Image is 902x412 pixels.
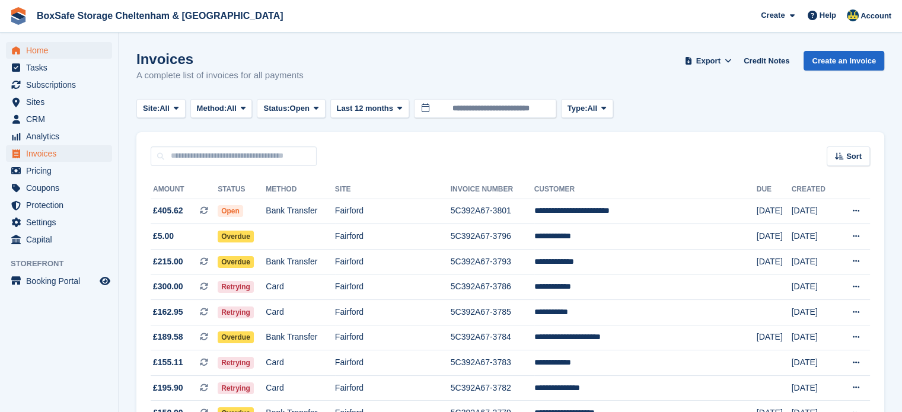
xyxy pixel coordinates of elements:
[451,325,534,350] td: 5C392A67-3784
[26,94,97,110] span: Sites
[136,99,186,119] button: Site: All
[136,51,304,67] h1: Invoices
[792,274,837,300] td: [DATE]
[266,375,335,401] td: Card
[792,249,837,274] td: [DATE]
[26,197,97,213] span: Protection
[335,249,451,274] td: Fairford
[6,214,112,231] a: menu
[451,300,534,325] td: 5C392A67-3785
[846,151,862,162] span: Sort
[26,180,97,196] span: Coupons
[26,76,97,93] span: Subscriptions
[6,42,112,59] a: menu
[739,51,794,71] a: Credit Notes
[9,7,27,25] img: stora-icon-8386f47178a22dfd0bd8f6a31ec36ba5ce8667c1dd55bd0f319d3a0aa187defe.svg
[757,325,792,350] td: [DATE]
[451,375,534,401] td: 5C392A67-3782
[197,103,227,114] span: Method:
[153,205,183,217] span: £405.62
[26,162,97,179] span: Pricing
[26,214,97,231] span: Settings
[266,274,335,300] td: Card
[218,281,254,293] span: Retrying
[337,103,393,114] span: Last 12 months
[792,325,837,350] td: [DATE]
[153,280,183,293] span: £300.00
[266,180,335,199] th: Method
[6,111,112,127] a: menu
[792,300,837,325] td: [DATE]
[696,55,721,67] span: Export
[143,103,160,114] span: Site:
[682,51,734,71] button: Export
[451,224,534,250] td: 5C392A67-3796
[757,249,792,274] td: [DATE]
[98,274,112,288] a: Preview store
[6,180,112,196] a: menu
[136,69,304,82] p: A complete list of invoices for all payments
[26,273,97,289] span: Booking Portal
[160,103,170,114] span: All
[153,331,183,343] span: £189.58
[153,356,183,369] span: £155.11
[757,180,792,199] th: Due
[820,9,836,21] span: Help
[218,382,254,394] span: Retrying
[266,325,335,350] td: Bank Transfer
[32,6,288,25] a: BoxSafe Storage Cheltenham & [GEOGRAPHIC_DATA]
[451,350,534,376] td: 5C392A67-3783
[330,99,409,119] button: Last 12 months
[218,180,266,199] th: Status
[190,99,253,119] button: Method: All
[266,249,335,274] td: Bank Transfer
[218,256,254,268] span: Overdue
[266,350,335,376] td: Card
[6,273,112,289] a: menu
[568,103,588,114] span: Type:
[257,99,325,119] button: Status: Open
[335,199,451,224] td: Fairford
[153,382,183,394] span: £195.90
[6,94,112,110] a: menu
[6,197,112,213] a: menu
[26,59,97,76] span: Tasks
[335,180,451,199] th: Site
[11,258,118,270] span: Storefront
[218,205,243,217] span: Open
[451,249,534,274] td: 5C392A67-3793
[761,9,785,21] span: Create
[218,231,254,242] span: Overdue
[757,224,792,250] td: [DATE]
[587,103,597,114] span: All
[153,306,183,318] span: £162.95
[451,199,534,224] td: 5C392A67-3801
[792,350,837,376] td: [DATE]
[335,375,451,401] td: Fairford
[6,231,112,248] a: menu
[218,331,254,343] span: Overdue
[26,42,97,59] span: Home
[792,199,837,224] td: [DATE]
[804,51,884,71] a: Create an Invoice
[290,103,310,114] span: Open
[153,230,174,242] span: £5.00
[151,180,218,199] th: Amount
[218,357,254,369] span: Retrying
[534,180,757,199] th: Customer
[26,111,97,127] span: CRM
[26,128,97,145] span: Analytics
[451,274,534,300] td: 5C392A67-3786
[847,9,859,21] img: Kim Virabi
[335,224,451,250] td: Fairford
[6,145,112,162] a: menu
[6,128,112,145] a: menu
[792,180,837,199] th: Created
[6,76,112,93] a: menu
[561,99,613,119] button: Type: All
[218,306,254,318] span: Retrying
[26,145,97,162] span: Invoices
[26,231,97,248] span: Capital
[6,59,112,76] a: menu
[792,375,837,401] td: [DATE]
